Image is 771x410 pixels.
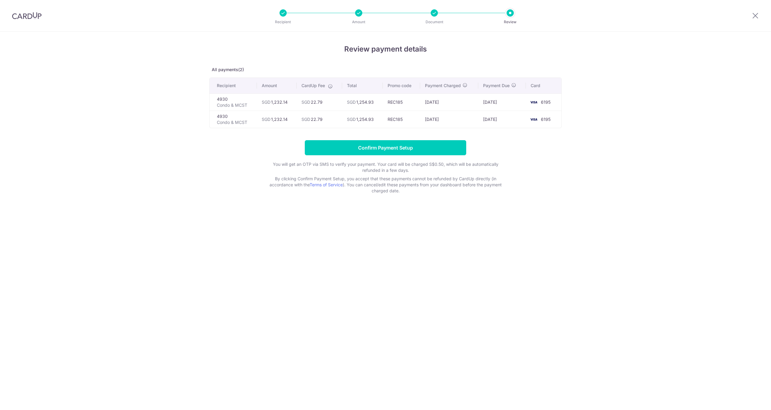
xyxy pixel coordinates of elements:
p: Review [488,19,532,25]
td: [DATE] [420,93,478,111]
td: 4930 [210,93,257,111]
td: 1,232.14 [257,93,297,111]
span: CardUp Fee [301,83,325,89]
p: All payments(2) [209,67,562,73]
p: Amount [336,19,381,25]
span: 6195 [541,99,551,105]
span: Payment Charged [425,83,461,89]
th: Card [526,78,561,93]
input: Confirm Payment Setup [305,140,466,155]
span: SGD [262,117,270,122]
p: Recipient [261,19,305,25]
th: Amount [257,78,297,93]
span: SGD [301,117,310,122]
img: CardUp [12,12,42,19]
p: Condo & MCST [217,119,252,125]
th: Total [342,78,383,93]
span: SGD [347,117,356,122]
td: 1,254.93 [342,111,383,128]
td: 22.79 [297,93,342,111]
span: SGD [347,99,356,105]
img: <span class="translation_missing" title="translation missing: en.account_steps.new_confirm_form.b... [528,116,540,123]
span: SGD [301,99,310,105]
p: You will get an OTP via SMS to verify your payment. Your card will be charged S$0.50, which will ... [265,161,506,173]
a: Terms of Service [310,182,343,187]
h4: Review payment details [209,44,562,55]
td: 4930 [210,111,257,128]
td: [DATE] [420,111,478,128]
td: 1,232.14 [257,111,297,128]
td: REC185 [383,93,420,111]
th: Promo code [383,78,420,93]
p: Condo & MCST [217,102,252,108]
th: Recipient [210,78,257,93]
td: 22.79 [297,111,342,128]
span: SGD [262,99,270,105]
p: By clicking Confirm Payment Setup, you accept that these payments cannot be refunded by CardUp di... [265,176,506,194]
td: [DATE] [478,93,526,111]
img: <span class="translation_missing" title="translation missing: en.account_steps.new_confirm_form.b... [528,99,540,106]
span: Payment Due [483,83,510,89]
p: Document [412,19,457,25]
span: 6195 [541,117,551,122]
td: [DATE] [478,111,526,128]
td: 1,254.93 [342,93,383,111]
td: REC185 [383,111,420,128]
